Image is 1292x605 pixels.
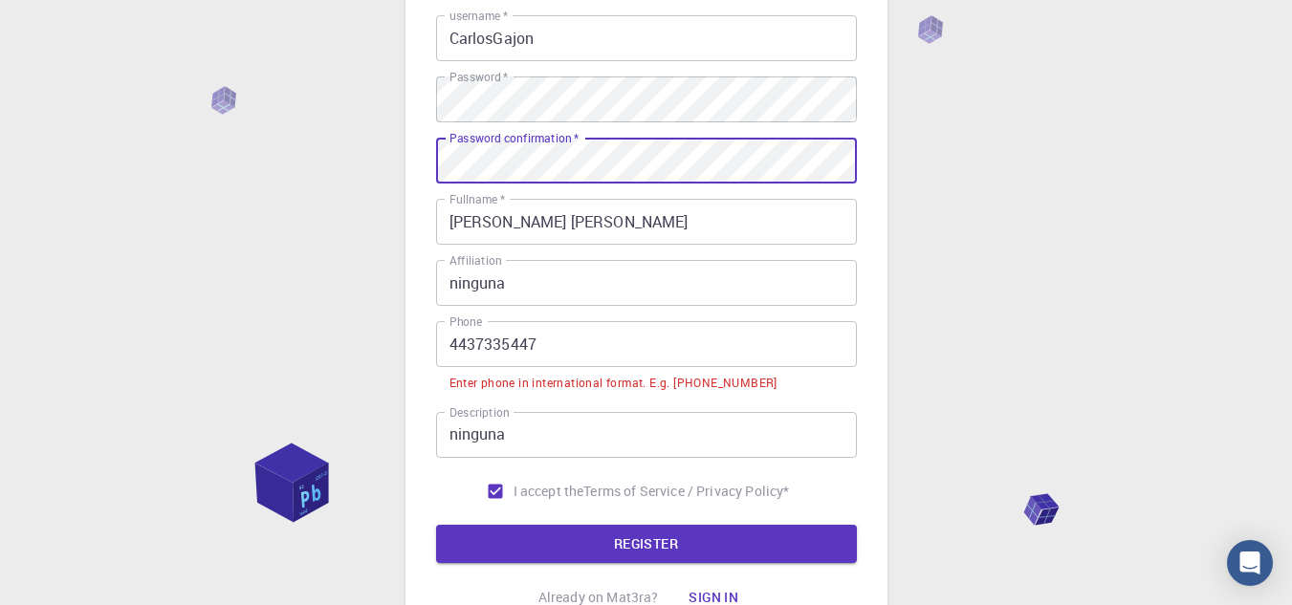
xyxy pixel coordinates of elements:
[449,374,777,393] div: Enter phone in international format. E.g. [PHONE_NUMBER]
[449,404,510,421] label: Description
[583,482,789,501] p: Terms of Service / Privacy Policy *
[449,8,508,24] label: username
[449,130,579,146] label: Password confirmation
[449,252,501,269] label: Affiliation
[449,69,508,85] label: Password
[514,482,584,501] span: I accept the
[436,525,857,563] button: REGISTER
[1227,540,1273,586] div: Open Intercom Messenger
[449,313,482,330] label: Phone
[449,191,505,207] label: Fullname
[583,482,789,501] a: Terms of Service / Privacy Policy*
